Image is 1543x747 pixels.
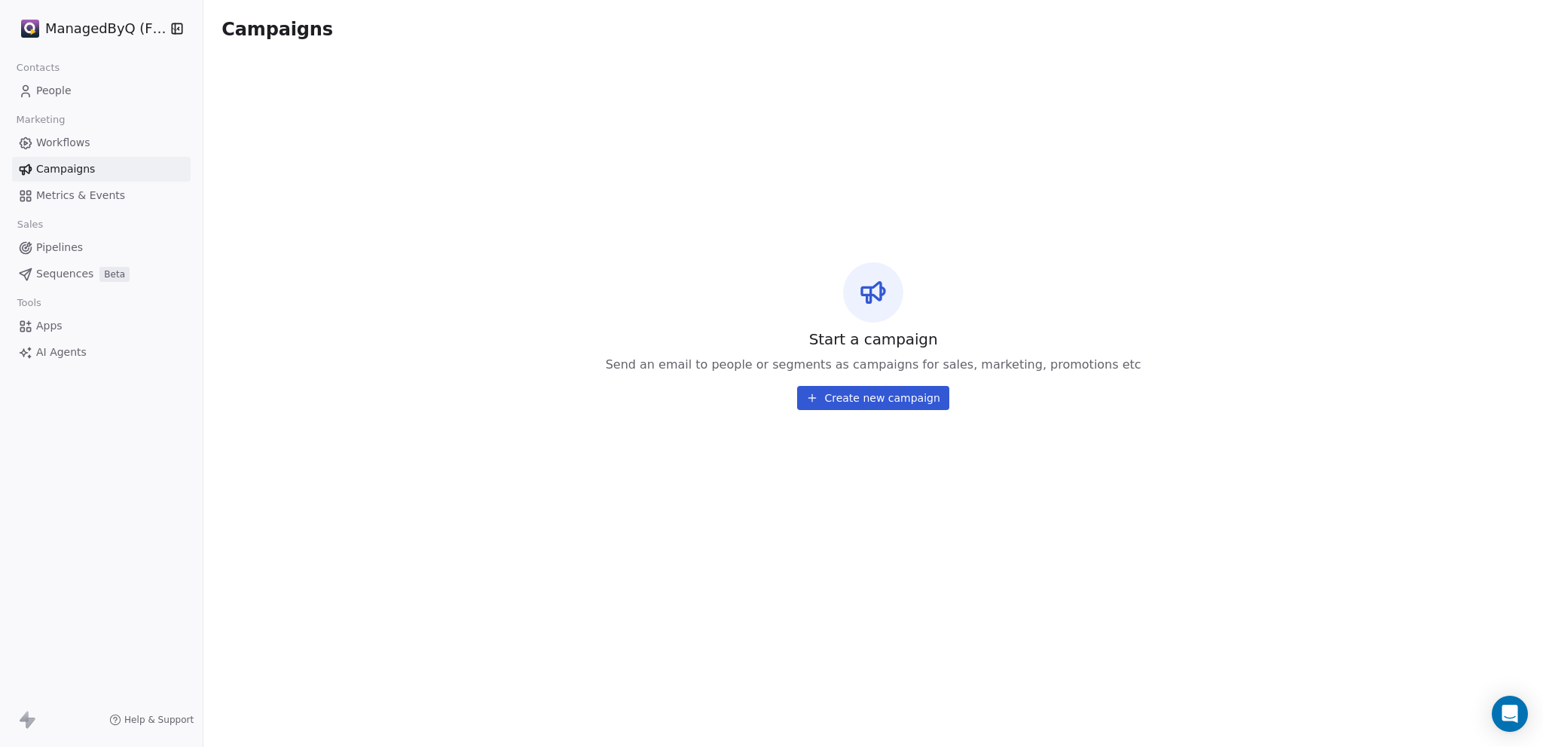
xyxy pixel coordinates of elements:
[45,19,167,38] span: ManagedByQ (FZE)
[222,18,333,39] span: Campaigns
[10,109,72,131] span: Marketing
[36,161,95,177] span: Campaigns
[10,57,66,79] span: Contacts
[18,16,160,41] button: ManagedByQ (FZE)
[809,329,938,350] span: Start a campaign
[11,213,50,236] span: Sales
[36,188,125,204] span: Metrics & Events
[12,157,191,182] a: Campaigns
[11,292,47,314] span: Tools
[12,314,191,338] a: Apps
[12,78,191,103] a: People
[124,714,194,726] span: Help & Support
[36,266,93,282] span: Sequences
[12,183,191,208] a: Metrics & Events
[12,262,191,286] a: SequencesBeta
[36,240,83,256] span: Pipelines
[36,135,90,151] span: Workflows
[36,344,87,360] span: AI Agents
[21,20,39,38] img: Stripe.png
[12,130,191,155] a: Workflows
[36,318,63,334] span: Apps
[99,267,130,282] span: Beta
[12,340,191,365] a: AI Agents
[36,83,72,99] span: People
[1492,696,1528,732] div: Open Intercom Messenger
[109,714,194,726] a: Help & Support
[12,235,191,260] a: Pipelines
[606,356,1141,374] span: Send an email to people or segments as campaigns for sales, marketing, promotions etc
[797,386,949,410] button: Create new campaign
